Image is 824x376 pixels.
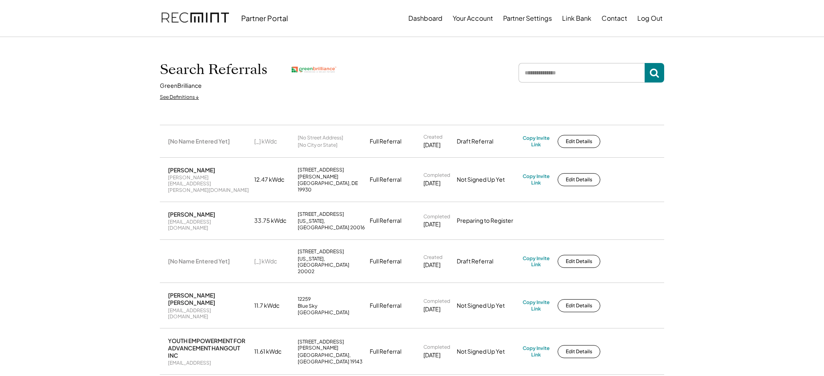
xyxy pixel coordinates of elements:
div: See Definitions ↓ [160,94,199,101]
div: [No Name Entered Yet] [168,137,230,145]
div: [DATE] [423,179,440,187]
div: Completed [423,172,450,178]
div: [EMAIL_ADDRESS][DOMAIN_NAME] [168,307,249,320]
div: Draft Referral [457,137,518,146]
button: Log Out [637,10,663,26]
img: greenbrilliance.png [292,67,336,73]
div: 33.75 kWdc [254,217,293,225]
button: Edit Details [558,173,600,186]
button: Your Account [453,10,493,26]
h1: Search Referrals [160,61,267,78]
div: Full Referral [370,176,401,184]
div: [STREET_ADDRESS] [298,211,344,217]
div: Copy Invite Link [523,135,549,148]
div: Blue Sky [GEOGRAPHIC_DATA] [298,303,365,315]
div: Draft Referral [457,257,518,265]
button: Link Bank [562,10,591,26]
div: [EMAIL_ADDRESS][DOMAIN_NAME] [168,219,249,231]
div: [No Street Address] [298,135,343,141]
button: Edit Details [558,135,600,148]
div: [STREET_ADDRESS][PERSON_NAME] [298,339,365,351]
div: [_] kWdc [254,257,293,265]
div: Copy Invite Link [523,255,549,268]
div: [PERSON_NAME][EMAIL_ADDRESS][PERSON_NAME][DOMAIN_NAME] [168,174,249,193]
div: [No City or State] [298,142,338,148]
button: Contact [602,10,627,26]
div: YOUTH EMPOWERMENT FOR ADVANCEMENT HANGOUT INC [168,337,249,359]
div: Completed [423,298,450,304]
div: [EMAIL_ADDRESS] [168,360,211,366]
div: Copy Invite Link [523,299,549,312]
div: [DATE] [423,141,440,149]
div: Copy Invite Link [523,345,549,358]
div: GreenBrilliance [160,82,202,90]
div: Partner Portal [241,13,288,23]
div: [PERSON_NAME] [168,211,215,218]
div: [PERSON_NAME][GEOGRAPHIC_DATA], DE 19930 [298,174,365,193]
div: [US_STATE], [GEOGRAPHIC_DATA] 20016 [298,218,365,230]
div: [No Name Entered Yet] [168,257,230,265]
div: [DATE] [423,261,440,269]
div: Full Referral [370,217,401,225]
div: Not Signed Up Yet [457,348,518,356]
div: [US_STATE], [GEOGRAPHIC_DATA] 20002 [298,256,365,275]
div: [STREET_ADDRESS] [298,167,344,173]
button: Edit Details [558,255,600,268]
div: Copy Invite Link [523,173,549,186]
div: [_] kWdc [254,137,293,146]
div: Not Signed Up Yet [457,302,518,310]
button: Edit Details [558,345,600,358]
div: 11.61 kWdc [254,348,293,356]
div: Full Referral [370,137,401,146]
img: recmint-logotype%403x.png [161,4,229,32]
div: 12.47 kWdc [254,176,293,184]
div: Full Referral [370,302,401,310]
button: Edit Details [558,299,600,312]
div: Created [423,134,443,140]
div: Full Referral [370,257,401,265]
div: [DATE] [423,305,440,313]
div: Preparing to Register [457,217,518,225]
div: 11.7 kWdc [254,302,293,310]
div: [DATE] [423,220,440,228]
button: Dashboard [408,10,443,26]
div: Completed [423,344,450,350]
div: Created [423,254,443,261]
div: Full Referral [370,348,401,356]
button: Partner Settings [503,10,552,26]
div: 12259 [298,296,311,302]
div: Completed [423,213,450,220]
div: [PERSON_NAME] [168,166,215,174]
div: [STREET_ADDRESS] [298,248,344,255]
div: [DATE] [423,351,440,359]
div: [PERSON_NAME] [PERSON_NAME] [168,291,249,306]
div: [GEOGRAPHIC_DATA], [GEOGRAPHIC_DATA] 19143 [298,352,365,365]
div: Not Signed Up Yet [457,176,518,184]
